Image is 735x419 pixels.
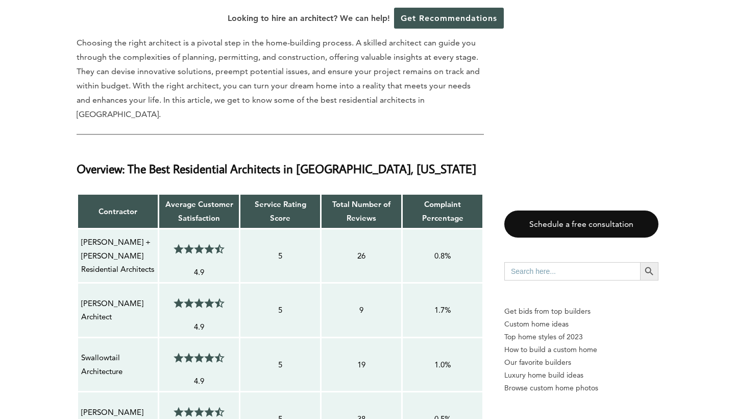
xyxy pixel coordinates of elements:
p: 4.9 [162,320,236,334]
a: Custom home ideas [504,318,658,331]
a: Luxury home build ideas [504,369,658,382]
p: 1.7% [406,304,479,317]
p: 19 [325,358,398,371]
strong: Average Customer Satisfaction [165,199,233,222]
a: Browse custom home photos [504,382,658,394]
a: Schedule a free consultation [504,211,658,238]
p: 5 [243,304,317,317]
p: 4.9 [162,375,236,388]
p: Get bids from top builders [504,305,658,318]
a: Top home styles of 2023 [504,331,658,343]
a: Get Recommendations [394,8,504,29]
input: Search here... [504,262,640,281]
strong: Service Rating Score [255,199,306,222]
a: How to build a custom home [504,343,658,356]
p: 4.9 [162,266,236,279]
p: 26 [325,249,398,263]
strong: Contractor [99,206,137,216]
p: Swallowtail Architecture [81,351,155,378]
p: 5 [243,358,317,371]
p: 0.8% [406,249,479,263]
p: 1.0% [406,358,479,371]
p: [PERSON_NAME] + [PERSON_NAME] Residential Architects [81,236,155,276]
svg: Search [644,266,655,277]
strong: Overview: The Best Residential Architects in [GEOGRAPHIC_DATA], [US_STATE] [77,160,476,176]
strong: Total Number of Reviews [332,199,390,222]
a: Our favorite builders [504,356,658,369]
p: 9 [325,304,398,317]
strong: Complaint Percentage [422,199,463,222]
p: 5 [243,249,317,263]
iframe: Drift Widget Chat Controller [684,368,723,407]
p: Choosing the right architect is a pivotal step in the home-building process. A skilled architect ... [77,36,484,122]
p: [PERSON_NAME] Architect [81,297,155,324]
